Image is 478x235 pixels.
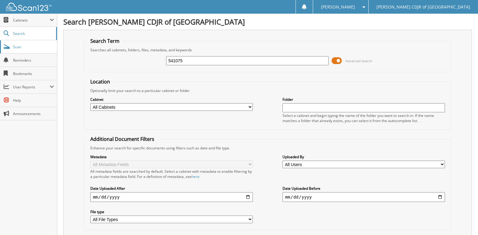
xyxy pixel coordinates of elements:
span: Advanced Search [345,59,372,63]
label: Cabinet [90,97,252,102]
span: Search [13,31,53,36]
img: scan123-logo-white.svg [6,3,52,11]
div: Enhance your search for specific documents using filters such as date and file type. [87,145,448,151]
span: Reminders [13,58,54,63]
input: end [282,192,445,202]
label: Date Uploaded Before [282,186,445,191]
iframe: Chat Widget [448,206,478,235]
div: Optionally limit your search to a particular cabinet or folder [87,88,448,93]
div: All metadata fields are searched by default. Select a cabinet with metadata to enable filtering b... [90,169,252,179]
span: Cabinets [13,18,50,23]
input: start [90,192,252,202]
span: Scan [13,44,54,49]
span: Announcements [13,111,54,116]
a: here [192,174,199,179]
legend: Location [87,78,113,85]
div: Searches all cabinets, folders, files, metadata, and keywords [87,47,448,53]
label: Date Uploaded After [90,186,252,191]
label: Folder [282,97,445,102]
legend: Additional Document Filters [87,136,157,142]
label: Uploaded By [282,154,445,159]
span: [PERSON_NAME] CDJR of [GEOGRAPHIC_DATA] [376,5,470,9]
span: User Reports [13,84,50,90]
div: Select a cabinet and begin typing the name of the folder you want to search in. If the name match... [282,113,445,123]
legend: Search Term [87,38,122,44]
span: Help [13,98,54,103]
h1: Search [PERSON_NAME] CDJR of [GEOGRAPHIC_DATA] [63,17,472,27]
label: Metadata [90,154,252,159]
span: Bookmarks [13,71,54,76]
label: File type [90,209,252,214]
span: [PERSON_NAME] [321,5,355,9]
